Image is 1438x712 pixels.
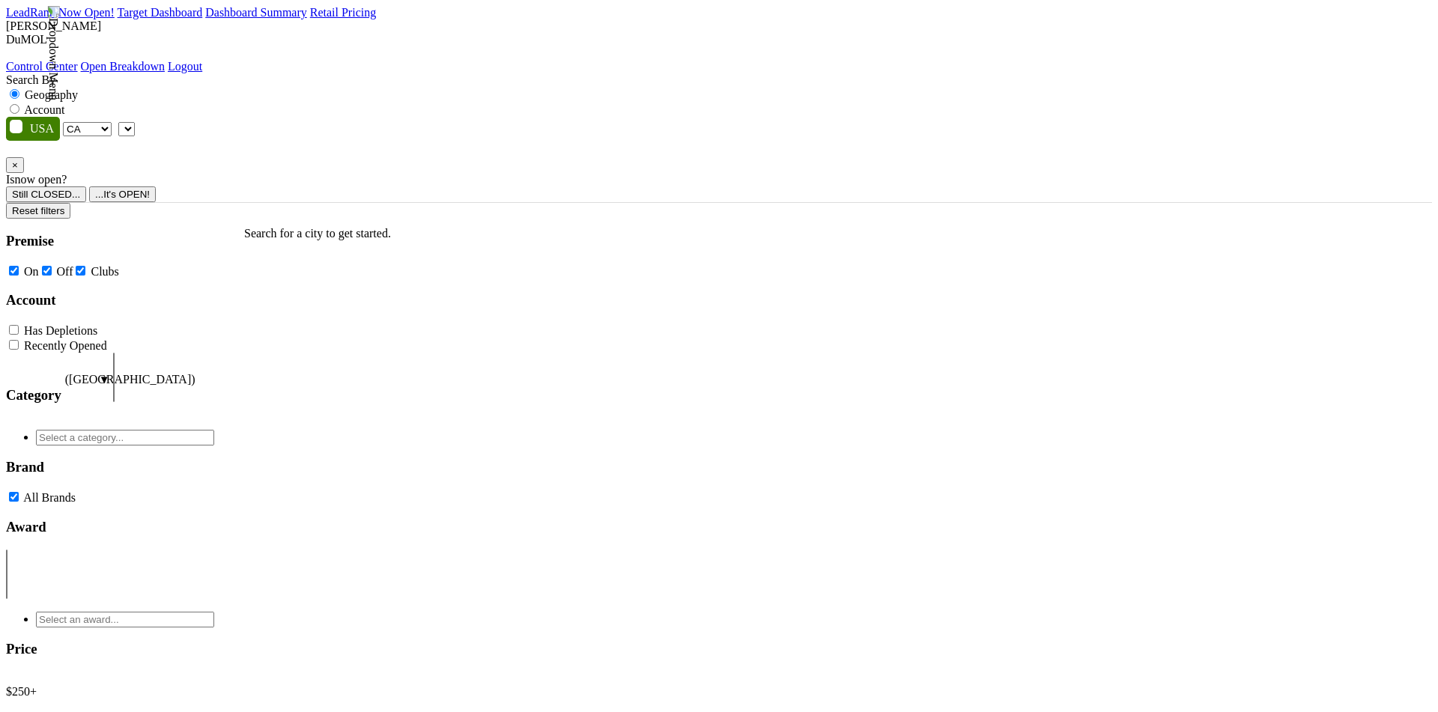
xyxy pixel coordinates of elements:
a: Logout [168,60,202,73]
h3: Premise [6,233,214,249]
button: ...It's OPEN! [89,186,156,202]
button: Reset filters [6,203,70,219]
a: Control Center [6,60,78,73]
span: ▼ [99,374,110,386]
button: Close [6,157,24,173]
h3: Category [6,387,61,404]
div: Is now open? [6,173,1432,186]
a: Retail Pricing [310,6,376,19]
div: $250+ [6,685,214,699]
label: Has Depletions [24,324,97,337]
label: Off [57,265,73,278]
span: Search By [6,73,55,86]
a: Now Open! [58,6,115,19]
label: On [24,265,39,278]
a: LeadRank [6,6,55,19]
label: Account [24,103,64,116]
a: Dashboard Summary [205,6,307,19]
span: ([GEOGRAPHIC_DATA]) [65,373,95,417]
p: Search for a city to get started. [244,227,391,240]
h3: Price [6,641,214,657]
span: × [12,159,18,171]
h3: Account [6,292,214,308]
h3: Award [6,519,214,535]
div: [PERSON_NAME] [6,19,1432,33]
a: Open Breakdown [81,60,165,73]
label: All Brands [23,491,76,504]
label: Geography [25,88,78,101]
h3: Brand [6,459,214,475]
img: Dropdown Menu [46,6,60,100]
label: Clubs [91,265,118,278]
input: Select a category... [36,430,214,445]
span: DuMOL [6,33,47,46]
label: Recently Opened [24,339,107,352]
input: Select an award... [36,612,214,627]
a: Target Dashboard [118,6,203,19]
div: Dropdown Menu [6,60,202,73]
button: Still CLOSED... [6,186,86,202]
